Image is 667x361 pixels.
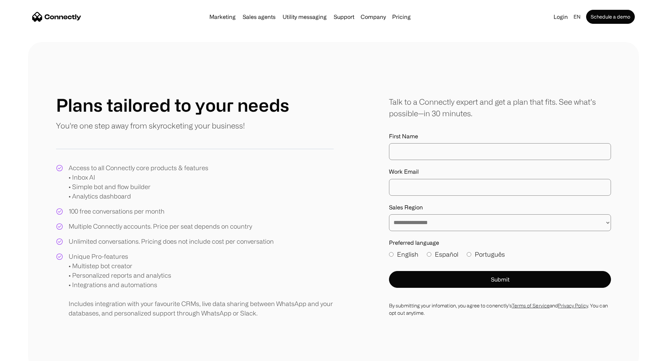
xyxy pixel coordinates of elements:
[389,271,611,288] button: Submit
[571,12,585,22] div: en
[56,120,245,131] p: You're one step away from skyrocketing your business!
[389,14,414,20] a: Pricing
[389,133,611,140] label: First Name
[331,14,357,20] a: Support
[389,302,611,317] div: By submitting your infomation, you agree to conenctly’s and . You can opt out anytime.
[56,95,289,116] h1: Plans tailored to your needs
[427,252,431,257] input: Español
[32,12,81,22] a: home
[389,252,394,257] input: English
[389,168,611,175] label: Work Email
[361,12,386,22] div: Company
[69,252,334,318] div: Unique Pro-features • Multistep bot creator • Personalized reports and analytics • Integrations a...
[586,10,635,24] a: Schedule a demo
[512,303,550,308] a: Terms of Service
[240,14,278,20] a: Sales agents
[14,349,42,359] ul: Language list
[389,239,611,246] label: Preferred language
[467,252,471,257] input: Português
[69,222,252,231] div: Multiple Connectly accounts. Price per seat depends on country
[69,207,165,216] div: 100 free conversations per month
[558,303,588,308] a: Privacy Policy
[467,250,505,259] label: Português
[389,204,611,211] label: Sales Region
[389,96,611,119] div: Talk to a Connectly expert and get a plan that fits. See what’s possible—in 30 minutes.
[207,14,238,20] a: Marketing
[389,250,418,259] label: English
[69,163,208,201] div: Access to all Connectly core products & features • Inbox AI • Simple bot and flow builder • Analy...
[69,237,274,246] div: Unlimited conversations. Pricing does not include cost per conversation
[7,348,42,359] aside: Language selected: English
[427,250,458,259] label: Español
[280,14,329,20] a: Utility messaging
[359,12,388,22] div: Company
[574,12,581,22] div: en
[551,12,571,22] a: Login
